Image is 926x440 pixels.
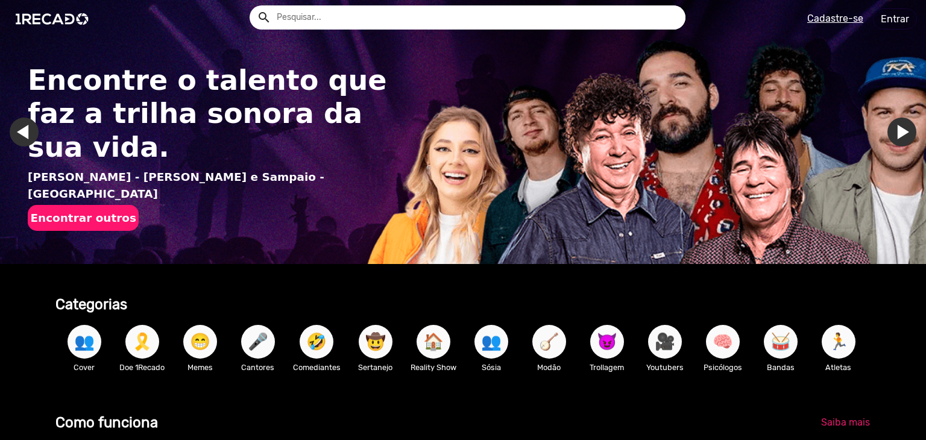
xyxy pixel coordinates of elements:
span: 🥁 [770,325,791,359]
p: Doe 1Recado [119,362,165,373]
button: 🏠 [417,325,450,359]
span: 👥 [481,325,502,359]
button: 🎗️ [125,325,159,359]
p: Cantores [235,362,281,373]
button: 👥 [68,325,101,359]
button: 😁 [183,325,217,359]
span: 😁 [190,325,210,359]
p: Modão [526,362,572,373]
span: 🧠 [713,325,733,359]
p: Psicólogos [700,362,746,373]
mat-icon: Example home icon [257,10,271,25]
p: [PERSON_NAME] - [PERSON_NAME] e Sampaio - [GEOGRAPHIC_DATA] [28,169,398,202]
a: Ir para o último slide [10,118,39,146]
span: 🤠 [365,325,386,359]
span: 🏃 [828,325,849,359]
span: 🎗️ [132,325,153,359]
p: Comediantes [293,362,341,373]
button: 🧠 [706,325,740,359]
button: 😈 [590,325,624,359]
button: Encontrar outros [28,205,139,231]
p: Youtubers [642,362,688,373]
p: Reality Show [411,362,456,373]
button: 🏃 [822,325,855,359]
span: 🪕 [539,325,559,359]
p: Cover [61,362,107,373]
span: 🏠 [423,325,444,359]
p: Trollagem [584,362,630,373]
a: Ir para o próximo slide [887,118,916,146]
b: Categorias [55,296,127,313]
p: Sósia [468,362,514,373]
button: 🥁 [764,325,798,359]
button: 🪕 [532,325,566,359]
button: 👥 [474,325,508,359]
button: 🎥 [648,325,682,359]
b: Como funciona [55,414,158,431]
button: 🎤 [241,325,275,359]
p: Bandas [758,362,804,373]
span: 🎤 [248,325,268,359]
a: Entrar [873,8,917,30]
p: Memes [177,362,223,373]
a: Saiba mais [811,412,880,433]
button: 🤠 [359,325,392,359]
span: 🎥 [655,325,675,359]
p: Sertanejo [353,362,398,373]
span: 🤣 [306,325,327,359]
span: 👥 [74,325,95,359]
p: Atletas [816,362,861,373]
input: Pesquisar... [268,5,685,30]
span: 😈 [597,325,617,359]
button: Example home icon [253,6,274,27]
h1: Encontre o talento que faz a trilha sonora da sua vida. [28,64,398,164]
button: 🤣 [300,325,333,359]
span: Saiba mais [821,416,870,428]
u: Cadastre-se [807,13,863,24]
